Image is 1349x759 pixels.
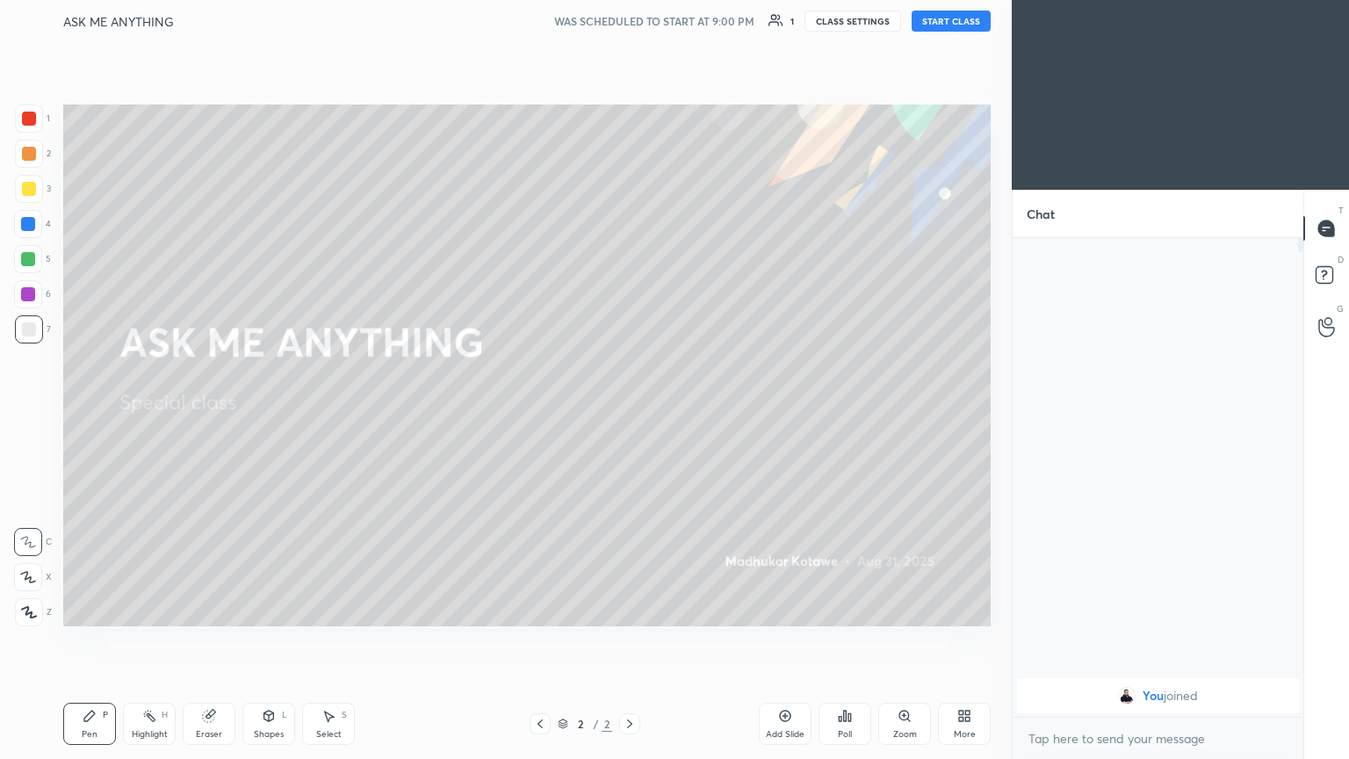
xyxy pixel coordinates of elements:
[14,280,51,308] div: 6
[14,528,52,556] div: C
[15,175,51,203] div: 3
[912,11,991,32] button: START CLASS
[342,711,347,719] div: S
[282,711,287,719] div: L
[554,13,754,29] h5: WAS SCHEDULED TO START AT 9:00 PM
[15,598,52,626] div: Z
[1118,687,1136,705] img: 1089d18755e24a6bb5ad33d6a3e038e4.jpg
[602,716,612,732] div: 2
[790,17,794,25] div: 1
[593,719,598,729] div: /
[15,315,51,343] div: 7
[766,730,804,739] div: Add Slide
[316,730,342,739] div: Select
[14,245,51,273] div: 5
[1143,689,1164,703] span: You
[14,210,51,238] div: 4
[15,140,51,168] div: 2
[838,730,852,739] div: Poll
[162,711,168,719] div: H
[196,730,222,739] div: Eraser
[572,719,589,729] div: 2
[15,105,50,133] div: 1
[1013,675,1303,717] div: grid
[1338,204,1344,217] p: T
[14,563,52,591] div: X
[954,730,976,739] div: More
[254,730,284,739] div: Shapes
[103,711,108,719] div: P
[1164,689,1198,703] span: joined
[82,730,97,739] div: Pen
[63,13,174,30] h4: ASK ME ANYTHING
[804,11,901,32] button: CLASS SETTINGS
[1337,302,1344,315] p: G
[1013,191,1069,237] p: Chat
[893,730,917,739] div: Zoom
[1338,253,1344,266] p: D
[132,730,168,739] div: Highlight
